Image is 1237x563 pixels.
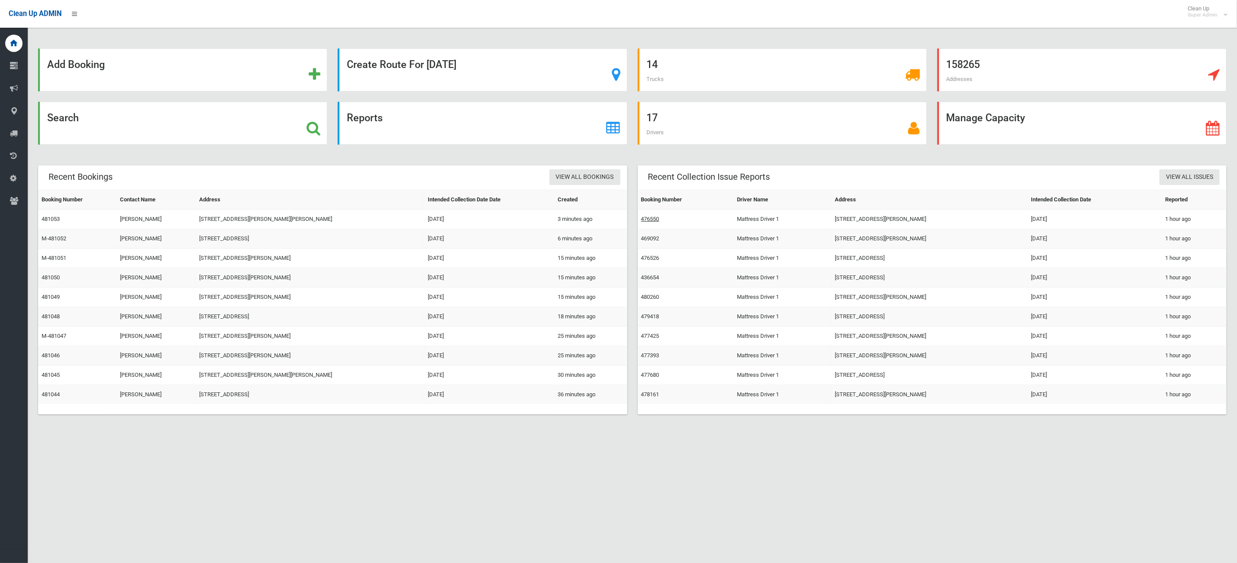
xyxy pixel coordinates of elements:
th: Driver Name [733,190,831,210]
td: 6 minutes ago [554,229,627,249]
td: 36 minutes ago [554,385,627,404]
td: [STREET_ADDRESS][PERSON_NAME] [196,249,424,268]
td: [STREET_ADDRESS][PERSON_NAME] [831,385,1028,404]
td: [STREET_ADDRESS][PERSON_NAME] [196,268,424,288]
td: 1 hour ago [1162,327,1227,346]
a: 17 Drivers [638,102,927,145]
td: Mattress Driver 1 [733,210,831,229]
td: [PERSON_NAME] [116,346,196,366]
th: Created [554,190,627,210]
td: [PERSON_NAME] [116,210,196,229]
a: 469092 [641,235,659,242]
a: 477680 [641,372,659,378]
td: [DATE] [424,268,555,288]
td: [STREET_ADDRESS][PERSON_NAME][PERSON_NAME] [196,366,424,385]
td: [STREET_ADDRESS][PERSON_NAME] [831,288,1028,307]
a: 481049 [42,294,60,300]
td: [STREET_ADDRESS] [831,249,1028,268]
a: 479418 [641,313,659,320]
td: 1 hour ago [1162,307,1227,327]
strong: 158265 [946,58,980,71]
td: [DATE] [1028,229,1162,249]
td: 30 minutes ago [554,366,627,385]
td: 18 minutes ago [554,307,627,327]
td: Mattress Driver 1 [733,346,831,366]
td: 1 hour ago [1162,210,1227,229]
td: [STREET_ADDRESS] [831,307,1028,327]
a: 477393 [641,352,659,359]
th: Contact Name [116,190,196,210]
a: 158265 Addresses [937,49,1227,91]
td: [DATE] [1028,327,1162,346]
td: Mattress Driver 1 [733,327,831,346]
td: 15 minutes ago [554,288,627,307]
td: [STREET_ADDRESS][PERSON_NAME] [831,229,1028,249]
th: Intended Collection Date Date [424,190,555,210]
a: Add Booking [38,49,327,91]
a: Reports [338,102,627,145]
strong: 17 [647,112,658,124]
td: [DATE] [424,327,555,346]
strong: Reports [347,112,383,124]
a: 481048 [42,313,60,320]
td: Mattress Driver 1 [733,268,831,288]
td: [STREET_ADDRESS][PERSON_NAME] [196,288,424,307]
td: 1 hour ago [1162,268,1227,288]
a: Search [38,102,327,145]
th: Booking Number [638,190,734,210]
a: Create Route For [DATE] [338,49,627,91]
a: 481046 [42,352,60,359]
td: [STREET_ADDRESS][PERSON_NAME] [831,346,1028,366]
span: Clean Up [1183,5,1226,18]
td: 3 minutes ago [554,210,627,229]
td: 1 hour ago [1162,288,1227,307]
th: Intended Collection Date [1028,190,1162,210]
a: 477425 [641,333,659,339]
td: Mattress Driver 1 [733,229,831,249]
header: Recent Collection Issue Reports [638,168,781,185]
a: 476550 [641,216,659,222]
span: Drivers [647,129,664,136]
td: [STREET_ADDRESS][PERSON_NAME] [196,327,424,346]
a: M-481052 [42,235,66,242]
td: [PERSON_NAME] [116,385,196,404]
td: Mattress Driver 1 [733,307,831,327]
td: 15 minutes ago [554,249,627,268]
td: [STREET_ADDRESS] [196,385,424,404]
a: 14 Trucks [638,49,927,91]
td: 1 hour ago [1162,346,1227,366]
strong: Search [47,112,79,124]
td: [STREET_ADDRESS] [196,307,424,327]
th: Reported [1162,190,1227,210]
td: [STREET_ADDRESS][PERSON_NAME] [831,210,1028,229]
th: Address [831,190,1028,210]
td: [DATE] [1028,210,1162,229]
th: Address [196,190,424,210]
td: 1 hour ago [1162,366,1227,385]
td: 25 minutes ago [554,327,627,346]
td: [DATE] [424,366,555,385]
strong: Manage Capacity [946,112,1025,124]
td: [STREET_ADDRESS][PERSON_NAME] [831,327,1028,346]
strong: Add Booking [47,58,105,71]
td: [DATE] [1028,288,1162,307]
span: Addresses [946,76,973,82]
td: [PERSON_NAME] [116,288,196,307]
span: Clean Up ADMIN [9,10,61,18]
strong: Create Route For [DATE] [347,58,456,71]
a: 481050 [42,274,60,281]
td: 25 minutes ago [554,346,627,366]
td: 1 hour ago [1162,229,1227,249]
td: [DATE] [1028,268,1162,288]
td: Mattress Driver 1 [733,385,831,404]
a: 481053 [42,216,60,222]
td: [STREET_ADDRESS][PERSON_NAME][PERSON_NAME] [196,210,424,229]
td: [DATE] [424,307,555,327]
span: Trucks [647,76,664,82]
a: View All Bookings [549,169,620,185]
td: [PERSON_NAME] [116,229,196,249]
td: [STREET_ADDRESS] [196,229,424,249]
td: [DATE] [1028,307,1162,327]
td: [DATE] [424,210,555,229]
td: Mattress Driver 1 [733,249,831,268]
